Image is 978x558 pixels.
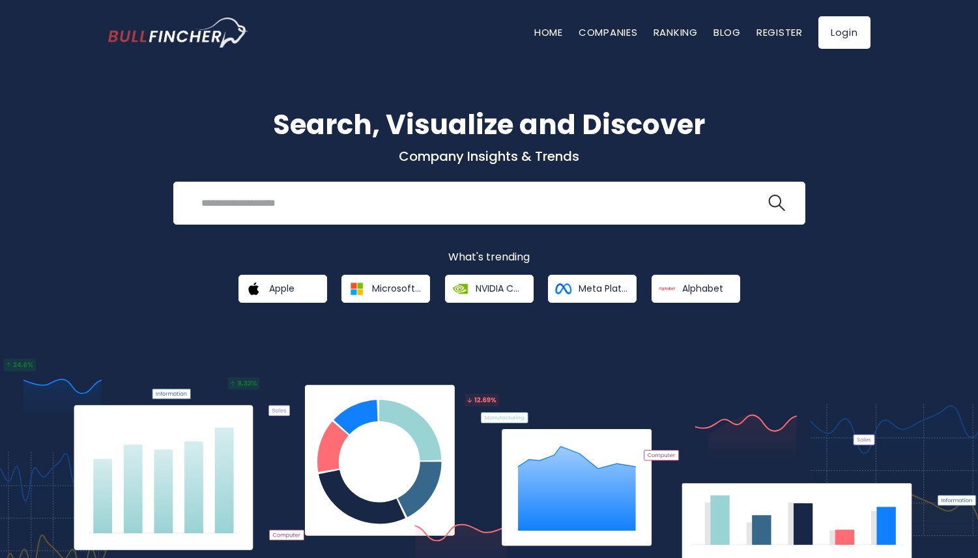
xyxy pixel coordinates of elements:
[108,18,248,48] img: bullfincher logo
[108,251,870,264] p: What's trending
[654,25,698,39] a: Ranking
[476,283,525,294] span: NVIDIA Corporation
[652,275,740,303] a: Alphabet
[768,195,785,212] img: search icon
[713,25,741,39] a: Blog
[108,148,870,165] p: Company Insights & Trends
[579,25,638,39] a: Companies
[269,283,295,294] span: Apple
[108,104,870,145] h1: Search, Visualize and Discover
[341,275,430,303] a: Microsoft Corporation
[548,275,637,303] a: Meta Platforms
[756,25,803,39] a: Register
[372,283,421,294] span: Microsoft Corporation
[579,283,627,294] span: Meta Platforms
[238,275,327,303] a: Apple
[682,283,723,294] span: Alphabet
[108,18,248,48] a: Go to homepage
[534,25,563,39] a: Home
[818,16,870,49] a: Login
[445,275,534,303] a: NVIDIA Corporation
